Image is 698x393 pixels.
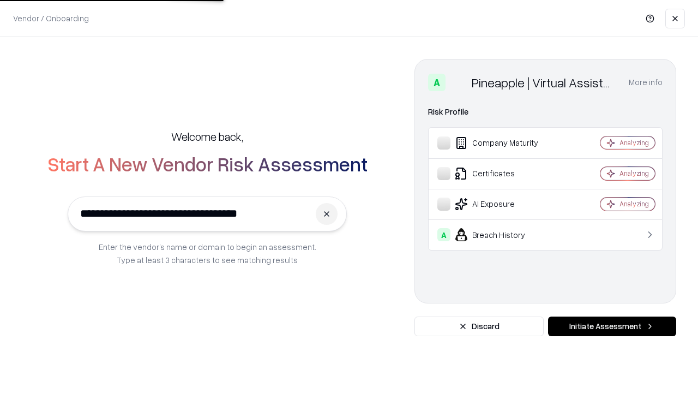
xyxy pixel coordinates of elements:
[437,198,568,211] div: AI Exposure
[437,167,568,180] div: Certificates
[13,13,89,24] p: Vendor / Onboarding
[472,74,616,91] div: Pineapple | Virtual Assistant Agency
[428,105,663,118] div: Risk Profile
[437,228,450,241] div: A
[414,317,544,336] button: Discard
[428,74,446,91] div: A
[99,240,316,266] p: Enter the vendor’s name or domain to begin an assessment. Type at least 3 characters to see match...
[47,153,368,175] h2: Start A New Vendor Risk Assessment
[619,199,649,209] div: Analyzing
[619,138,649,147] div: Analyzing
[171,129,243,144] h5: Welcome back,
[548,317,676,336] button: Initiate Assessment
[619,169,649,178] div: Analyzing
[450,74,467,91] img: Pineapple | Virtual Assistant Agency
[437,228,568,241] div: Breach History
[437,136,568,150] div: Company Maturity
[629,73,663,92] button: More info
